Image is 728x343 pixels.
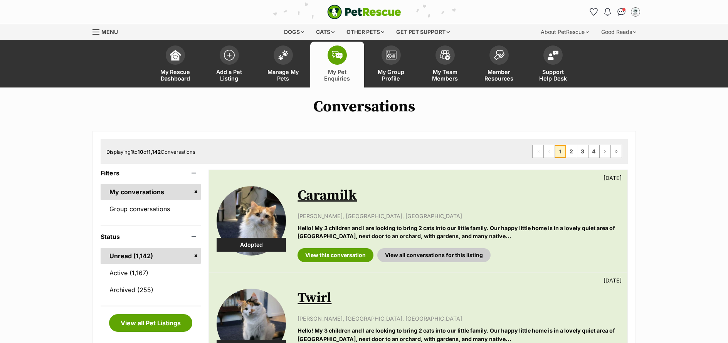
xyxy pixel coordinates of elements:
[629,6,642,18] button: My account
[548,50,558,60] img: help-desk-icon-fdf02630f3aa405de69fd3d07c3f3aa587a6932b1a1747fa1d2bba05be0121f9.svg
[101,184,201,200] a: My conversations
[428,69,462,82] span: My Team Members
[364,42,418,87] a: My Group Profile
[101,201,201,217] a: Group conversations
[533,145,543,158] span: First page
[148,149,161,155] strong: 1,142
[298,224,619,240] p: Hello! My 3 children and I are looking to bring 2 cats into our little family. Our happy little h...
[588,6,642,18] ul: Account quick links
[588,6,600,18] a: Favourites
[278,50,289,60] img: manage-my-pets-icon-02211641906a0b7f246fdf0571729dbe1e7629f14944591b6c1af311fb30b64b.svg
[602,6,614,18] button: Notifications
[440,50,451,60] img: team-members-icon-5396bd8760b3fe7c0b43da4ab00e1e3bb1a5d9ba89233759b79545d2d3fc5d0d.svg
[298,248,373,262] a: View this conversation
[148,42,202,87] a: My Rescue Dashboard
[566,145,577,158] a: Page 2
[101,233,201,240] header: Status
[596,24,642,40] div: Good Reads
[109,314,192,332] a: View all Pet Listings
[526,42,580,87] a: Support Help Desk
[106,149,195,155] span: Displaying to of Conversations
[212,69,247,82] span: Add a Pet Listing
[298,326,619,343] p: Hello! My 3 children and I are looking to bring 2 cats into our little family. Our happy little h...
[101,282,201,298] a: Archived (255)
[600,145,610,158] a: Next page
[279,24,309,40] div: Dogs
[588,145,599,158] a: Page 4
[158,69,193,82] span: My Rescue Dashboard
[170,50,181,61] img: dashboard-icon-eb2f2d2d3e046f16d808141f083e7271f6b2e854fb5c12c21221c1fb7104beca.svg
[536,69,570,82] span: Support Help Desk
[92,24,123,38] a: Menu
[418,42,472,87] a: My Team Members
[217,238,286,252] div: Adopted
[632,8,639,16] img: Belle Vie Animal Rescue profile pic
[202,42,256,87] a: Add a Pet Listing
[101,170,201,177] header: Filters
[617,8,625,16] img: chat-41dd97257d64d25036548639549fe6c8038ab92f7586957e7f3b1b290dea8141.svg
[320,69,355,82] span: My Pet Enquiries
[604,8,610,16] img: notifications-46538b983faf8c2785f20acdc204bb7945ddae34d4c08c2a6579f10ce5e182be.svg
[327,5,401,19] img: logo-e224e6f780fb5917bec1dbf3a21bbac754714ae5b6737aabdf751b685950b380.svg
[377,248,491,262] a: View all conversations for this listing
[298,187,357,204] a: Caramilk
[544,145,555,158] span: Previous page
[131,149,133,155] strong: 1
[224,50,235,61] img: add-pet-listing-icon-0afa8454b4691262ce3f59096e99ab1cd57d4a30225e0717b998d2c9b9846f56.svg
[138,149,143,155] strong: 10
[615,6,628,18] a: Conversations
[391,24,455,40] div: Get pet support
[311,24,340,40] div: Cats
[101,265,201,281] a: Active (1,167)
[266,69,301,82] span: Manage My Pets
[256,42,310,87] a: Manage My Pets
[298,289,331,307] a: Twirl
[472,42,526,87] a: Member Resources
[310,42,364,87] a: My Pet Enquiries
[101,248,201,264] a: Unread (1,142)
[298,212,619,220] p: [PERSON_NAME], [GEOGRAPHIC_DATA], [GEOGRAPHIC_DATA]
[386,50,397,60] img: group-profile-icon-3fa3cf56718a62981997c0bc7e787c4b2cf8bcc04b72c1350f741eb67cf2f40e.svg
[332,51,343,59] img: pet-enquiries-icon-7e3ad2cf08bfb03b45e93fb7055b45f3efa6380592205ae92323e6603595dc1f.svg
[611,145,622,158] a: Last page
[532,145,622,158] nav: Pagination
[341,24,390,40] div: Other pets
[298,314,619,323] p: [PERSON_NAME], [GEOGRAPHIC_DATA], [GEOGRAPHIC_DATA]
[327,5,401,19] a: PetRescue
[555,145,566,158] span: Page 1
[374,69,409,82] span: My Group Profile
[101,29,118,35] span: Menu
[217,186,286,256] img: Caramilk
[604,174,622,182] p: [DATE]
[482,69,516,82] span: Member Resources
[535,24,594,40] div: About PetRescue
[604,276,622,284] p: [DATE]
[494,50,504,60] img: member-resources-icon-8e73f808a243e03378d46382f2149f9095a855e16c252ad45f914b54edf8863c.svg
[577,145,588,158] a: Page 3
